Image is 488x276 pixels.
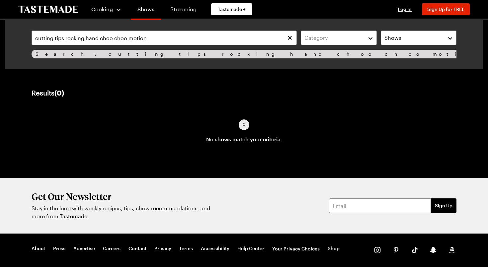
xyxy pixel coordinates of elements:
a: To Tastemade Home Page [18,6,78,13]
input: Search [32,31,297,45]
a: Shows [131,1,161,20]
div: Category [304,34,363,42]
input: Email [329,198,431,213]
a: Tastemade + [211,3,252,15]
span: Log In [398,6,412,12]
a: Contact [128,245,146,252]
span: Tastemade + [218,6,246,13]
a: Shop [328,245,340,252]
a: Privacy [154,245,171,252]
button: Your Privacy Choices [272,245,320,252]
button: Sign Up for FREE [422,3,470,15]
button: Category [301,31,376,45]
h2: Get Our Newsletter [32,191,214,202]
div: Results [32,89,64,97]
span: Search: cutting tips rocking hand choo choo motion [36,50,478,58]
button: Sign Up [431,198,456,213]
a: Terms [179,245,193,252]
span: Cooking [91,6,113,12]
a: Press [53,245,65,252]
a: Accessibility [201,245,229,252]
p: Stay in the loop with weekly recipes, tips, show recommendations, and more from Tastemade. [32,204,214,220]
span: Sign Up [435,202,452,209]
button: Clear search [286,34,293,41]
span: Sign Up for FREE [427,6,464,12]
button: Cooking [91,1,122,17]
p: No shows match your criteria. [206,135,282,143]
button: Log In [391,6,418,13]
img: Missing content placeholder [231,119,257,130]
button: Shows [381,31,456,45]
span: Shows [384,34,401,42]
a: Advertise [73,245,95,252]
span: ( 0 ) [54,89,64,97]
a: About [32,245,45,252]
a: Careers [103,245,121,252]
nav: Footer [32,245,340,252]
a: Help Center [237,245,264,252]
